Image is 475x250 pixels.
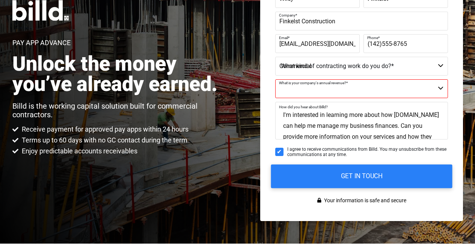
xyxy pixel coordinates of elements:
[12,39,71,46] h1: Pay App Advance
[20,136,187,145] span: Terms up to 60 days with no GC contact during the term
[20,125,188,134] span: Receive payment for approved pay apps within 24 hours
[275,102,448,139] textarea: I'm interested in learning more about how [DOMAIN_NAME] can help me manage my business finances. ...
[275,148,283,156] input: I agree to receive communications from Billd. You may unsubscribe from these communications at an...
[12,102,225,119] p: Billd is the working capital solution built for commercial contractors.
[271,164,452,188] input: GET IN TOUCH
[287,147,448,158] span: I agree to receive communications from Billd. You may unsubscribe from these communications at an...
[367,36,378,40] span: Phone
[20,147,137,156] span: Enjoy predictable accounts receivables
[322,195,406,206] span: Your information is safe and secure
[279,36,288,40] span: Email
[279,105,328,109] span: How did you hear about Billd?
[279,13,296,17] span: Company
[12,54,225,94] h2: Unlock the money you’ve already earned.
